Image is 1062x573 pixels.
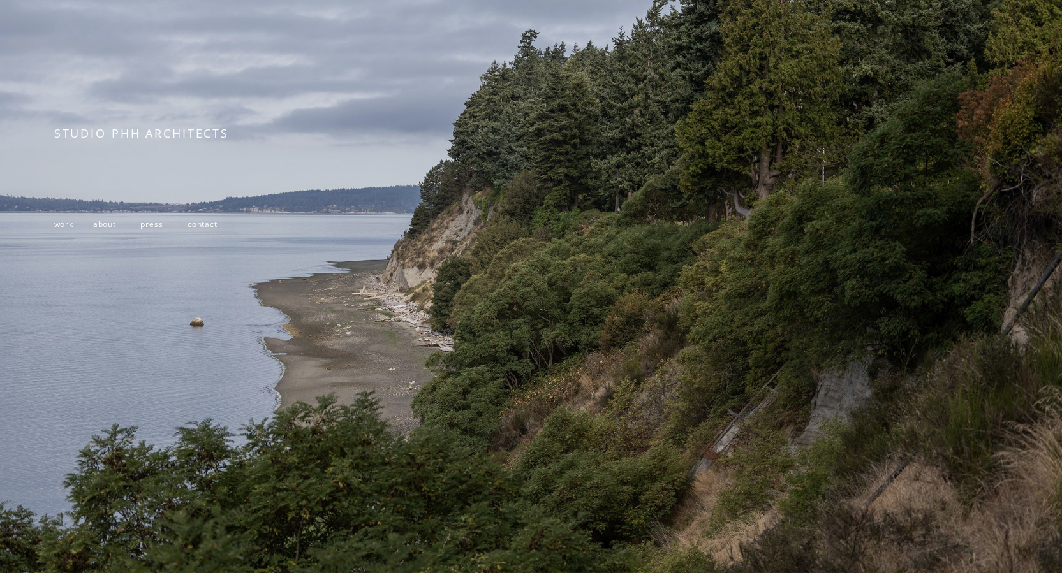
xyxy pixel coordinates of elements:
[54,126,229,141] span: STUDIO PHH ARCHITECTS
[93,219,116,229] a: about
[140,219,163,229] a: press
[188,219,218,229] a: contact
[54,219,73,229] a: work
